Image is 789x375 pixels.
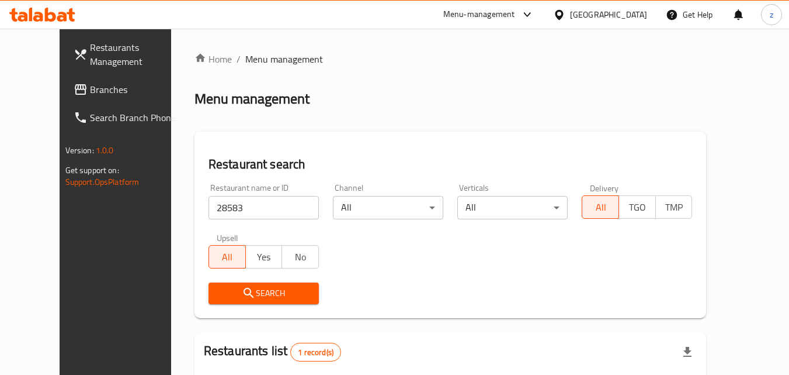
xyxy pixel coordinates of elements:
[208,283,319,304] button: Search
[204,342,341,362] h2: Restaurants list
[673,338,701,366] div: Export file
[65,163,119,178] span: Get support on:
[194,90,310,108] h2: Menu management
[65,174,140,190] a: Support.OpsPlatform
[618,195,656,219] button: TGO
[443,8,515,22] div: Menu-management
[64,75,192,104] a: Branches
[217,233,238,242] label: Upsell
[251,249,278,266] span: Yes
[245,245,283,269] button: Yes
[333,196,443,219] div: All
[590,184,619,192] label: Delivery
[64,33,192,75] a: Restaurants Management
[218,286,310,301] span: Search
[624,199,651,216] span: TGO
[287,249,314,266] span: No
[291,347,340,358] span: 1 record(s)
[245,52,323,66] span: Menu management
[582,195,619,219] button: All
[587,199,614,216] span: All
[65,143,94,158] span: Version:
[194,52,232,66] a: Home
[64,104,192,132] a: Search Branch Phone
[661,199,688,216] span: TMP
[90,82,182,97] span: Branches
[281,245,319,269] button: No
[194,52,707,66] nav: breadcrumb
[96,143,114,158] span: 1.0.0
[208,156,693,173] h2: Restaurant search
[214,249,241,266] span: All
[90,111,182,125] span: Search Branch Phone
[208,196,319,219] input: Search for restaurant name or ID..
[237,52,241,66] li: /
[457,196,568,219] div: All
[208,245,246,269] button: All
[570,8,647,21] div: [GEOGRAPHIC_DATA]
[770,8,773,21] span: z
[90,40,182,68] span: Restaurants Management
[655,195,693,219] button: TMP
